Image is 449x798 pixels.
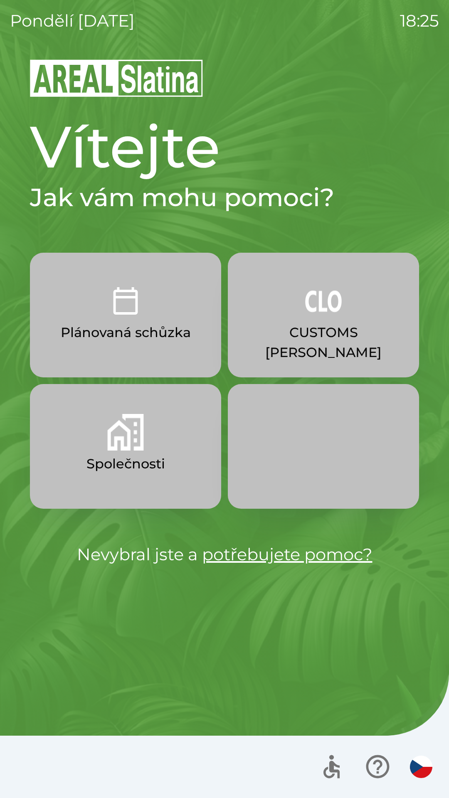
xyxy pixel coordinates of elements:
[228,253,419,377] button: CUSTOMS [PERSON_NAME]
[107,414,144,451] img: 58b4041c-2a13-40f9-aad2-b58ace873f8c.png
[86,454,165,474] p: Společnosti
[305,283,342,319] img: 889875ac-0dea-4846-af73-0927569c3e97.png
[202,544,373,564] a: potřebujete pomoc?
[30,58,419,98] img: Logo
[10,8,135,33] p: pondělí [DATE]
[61,323,191,342] p: Plánovaná schůzka
[30,111,419,182] h1: Vítejte
[30,384,221,509] button: Společnosti
[107,283,144,319] img: 0ea463ad-1074-4378-bee6-aa7a2f5b9440.png
[30,182,419,213] h2: Jak vám mohu pomoci?
[410,756,432,778] img: cs flag
[248,323,399,362] p: CUSTOMS [PERSON_NAME]
[30,253,221,377] button: Plánovaná schůzka
[30,542,419,567] p: Nevybral jste a
[400,8,439,33] p: 18:25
